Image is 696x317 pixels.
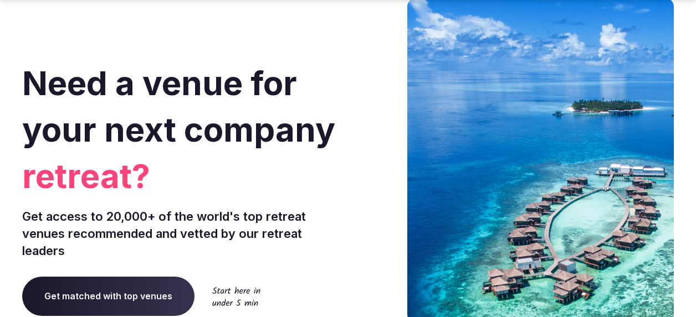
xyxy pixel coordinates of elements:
span: Need a venue for your next company [22,63,335,149]
p: Get access to 20,000+ of the world's top retreat venues recommended and vetted by our retreat lea... [22,208,344,259]
span: retreat? [22,153,344,199]
a: Get matched with top venues [22,277,195,315]
img: Start here in under 5 min [212,287,260,306]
